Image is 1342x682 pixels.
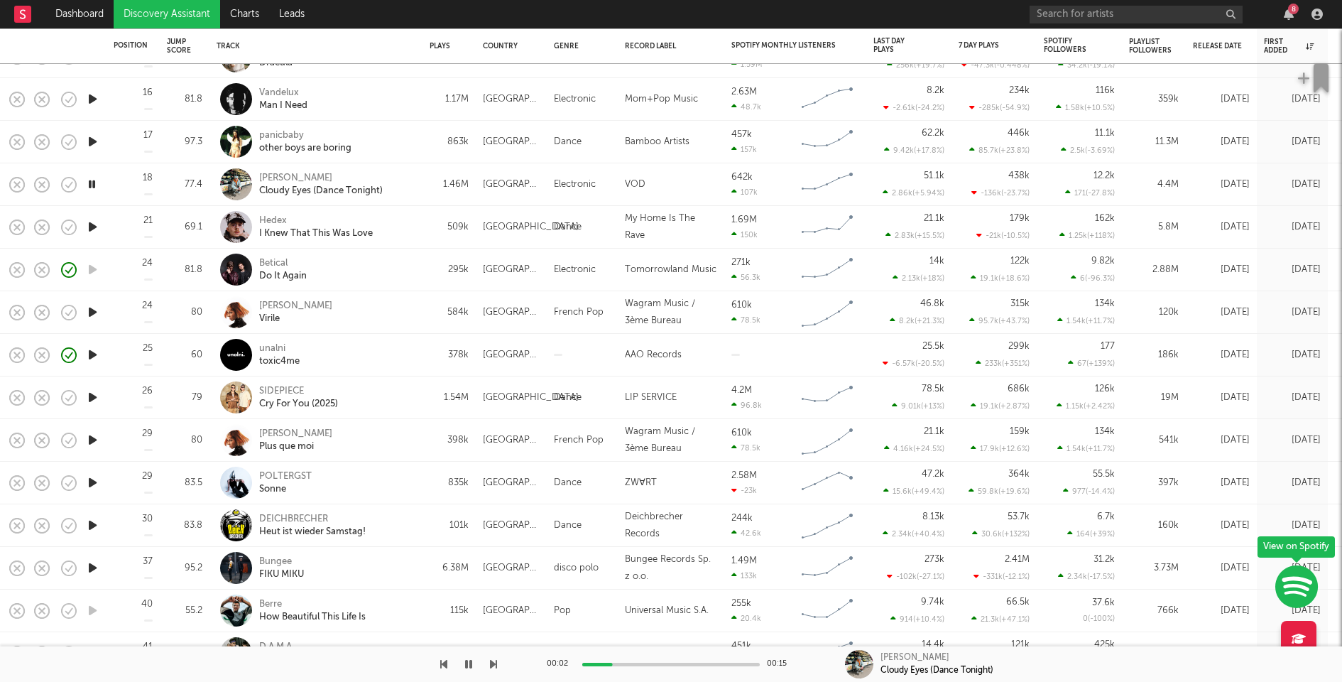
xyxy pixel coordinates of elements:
[731,173,753,182] div: 642k
[1129,91,1179,108] div: 359k
[1071,274,1115,283] div: 6 ( -96.3 % )
[1129,176,1179,193] div: 4.4M
[554,602,571,619] div: Pop
[883,188,944,197] div: 2.86k ( +5.94 % )
[259,398,338,411] div: Cry For You (2025)
[259,611,366,624] div: How Beautiful This Life Is
[625,475,657,492] div: ZWⱯRT
[554,389,582,406] div: Dance
[167,176,202,193] div: 77.4
[1095,214,1115,223] div: 162k
[795,124,859,160] svg: Chart title
[625,91,698,108] div: Mom+Pop Music
[1129,134,1179,151] div: 11.3M
[1095,384,1115,394] div: 126k
[1129,475,1179,492] div: 397k
[259,641,297,666] a: D.A.M.AFicar Óai
[1264,91,1321,108] div: [DATE]
[554,42,604,50] div: Genre
[1193,475,1250,492] div: [DATE]
[1091,256,1115,266] div: 9.82k
[731,188,758,197] div: 107k
[731,301,752,310] div: 610k
[1193,176,1250,193] div: [DATE]
[1011,640,1030,649] div: 121k
[430,304,469,321] div: 584k
[1129,347,1179,364] div: 186k
[1101,342,1115,351] div: 177
[1129,560,1179,577] div: 3.73M
[259,142,351,155] div: other boys are boring
[1056,103,1115,112] div: 1.58k ( +10.5 % )
[1095,427,1115,436] div: 134k
[1193,219,1250,236] div: [DATE]
[884,146,944,155] div: 9.42k ( +17.8 % )
[625,389,677,406] div: LIP SERVICE
[1044,37,1093,54] div: Spotify Followers
[1193,517,1250,534] div: [DATE]
[259,185,383,197] div: Cloudy Eyes (Dance Tonight)
[884,444,944,453] div: 4.16k ( +24.5 % )
[259,385,338,398] div: SIDEPIECE
[929,256,944,266] div: 14k
[887,60,944,70] div: 256k ( +19.7 % )
[167,134,202,151] div: 97.3
[259,257,307,270] div: Betical
[795,210,859,245] svg: Chart title
[483,42,533,50] div: Country
[1129,432,1179,449] div: 541k
[883,359,944,368] div: -6.57k ( -20.5 % )
[143,642,153,651] div: 41
[483,219,579,236] div: [GEOGRAPHIC_DATA]
[1284,9,1294,20] button: 8
[731,556,757,565] div: 1.49M
[554,432,604,449] div: French Pop
[430,389,469,406] div: 1.54M
[1129,389,1179,406] div: 19M
[554,475,582,492] div: Dance
[143,557,153,566] div: 37
[1264,517,1321,534] div: [DATE]
[1264,134,1321,151] div: [DATE]
[483,91,540,108] div: [GEOGRAPHIC_DATA]
[731,614,761,623] div: 20.4k
[971,615,1030,624] div: 21.3k ( +47.1 % )
[1264,38,1314,55] div: First Added
[795,423,859,458] svg: Chart title
[959,41,1008,50] div: 7 Day Plays
[1264,219,1321,236] div: [DATE]
[1193,261,1250,278] div: [DATE]
[1057,401,1115,411] div: 1.15k ( +2.42 % )
[554,517,582,534] div: Dance
[1063,487,1115,496] div: 977 ( -14.4 % )
[731,215,757,224] div: 1.69M
[554,134,582,151] div: Dance
[731,102,761,112] div: 48.7k
[167,261,202,278] div: 81.8
[625,551,717,585] div: Bungee Records Sp. z o.o.
[795,82,859,117] svg: Chart title
[1264,389,1321,406] div: [DATE]
[483,176,540,193] div: [GEOGRAPHIC_DATA]
[259,87,307,112] a: VandeluxMan I Need
[259,513,366,538] a: DEICHBRECHERHeut ist wieder Samstag!
[167,389,202,406] div: 79
[142,472,153,481] div: 29
[1092,598,1115,607] div: 37.6k
[259,99,307,112] div: Man I Need
[1096,86,1115,95] div: 116k
[731,60,762,69] div: 1.59M
[259,598,366,624] a: BerreHow Beautiful This Life Is
[142,514,153,524] div: 30
[1093,171,1115,180] div: 12.2k
[259,300,332,325] a: [PERSON_NAME]Virile
[976,359,1030,368] div: 233k ( +351 % )
[883,529,944,538] div: 2.34k ( +40.4 % )
[731,87,757,97] div: 2.63M
[554,176,596,193] div: Electronic
[259,172,383,197] a: [PERSON_NAME]Cloudy Eyes (Dance Tonight)
[731,130,752,139] div: 457k
[1288,4,1299,14] div: 8
[167,560,202,577] div: 95.2
[1010,256,1030,266] div: 122k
